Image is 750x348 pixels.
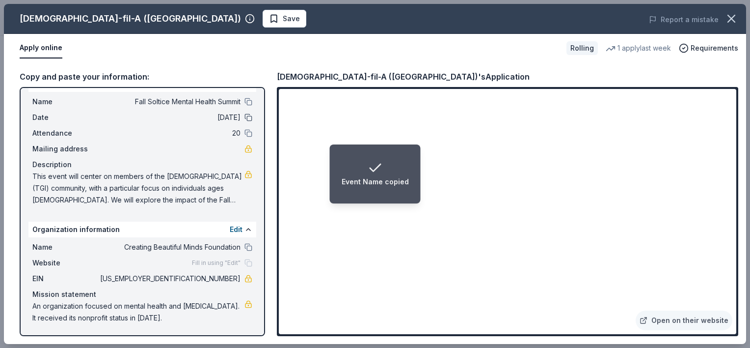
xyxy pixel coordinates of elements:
[98,96,241,108] span: Fall Soltice Mental Health Summit
[691,42,738,54] span: Requirements
[20,38,62,58] button: Apply online
[20,70,265,83] div: Copy and paste your information:
[32,159,252,171] div: Description
[32,289,252,300] div: Mission statement
[32,112,98,123] span: Date
[342,176,409,188] div: Event Name copied
[32,143,98,155] span: Mailing address
[636,311,732,330] a: Open on their website
[32,257,98,269] span: Website
[277,70,530,83] div: [DEMOGRAPHIC_DATA]-fil-A ([GEOGRAPHIC_DATA])'s Application
[230,224,242,235] button: Edit
[20,11,241,27] div: [DEMOGRAPHIC_DATA]-fil-A ([GEOGRAPHIC_DATA])
[98,241,241,253] span: Creating Beautiful Minds Foundation
[98,127,241,139] span: 20
[32,96,98,108] span: Name
[28,222,256,237] div: Organization information
[98,112,241,123] span: [DATE]
[32,171,244,206] span: This event will center on members of the [DEMOGRAPHIC_DATA] (TGI) community, with a particular fo...
[566,41,598,55] div: Rolling
[283,13,300,25] span: Save
[606,42,671,54] div: 1 apply last week
[32,241,98,253] span: Name
[32,127,98,139] span: Attendance
[32,300,244,324] span: An organization focused on mental health and [MEDICAL_DATA]. It received its nonprofit status in ...
[32,273,98,285] span: EIN
[192,259,241,267] span: Fill in using "Edit"
[679,42,738,54] button: Requirements
[98,273,241,285] span: [US_EMPLOYER_IDENTIFICATION_NUMBER]
[649,14,719,26] button: Report a mistake
[263,10,306,28] button: Save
